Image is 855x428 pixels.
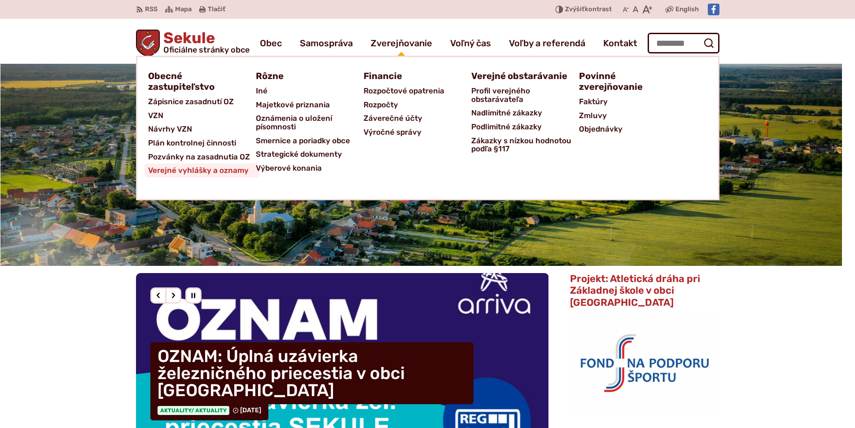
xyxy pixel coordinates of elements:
a: Zápisnice zasadnutí OZ [148,95,256,109]
span: Pozvánky na zasadnutia OZ [148,150,250,164]
a: Rozpočtové opatrenia [364,84,471,98]
span: [DATE] [240,406,261,414]
a: Iné [256,84,364,98]
h1: Sekule [160,31,250,54]
a: Podlimitné zákazky [471,120,579,134]
a: Logo Sekule, prejsť na domovskú stránku. [136,30,250,57]
a: Povinné zverejňovanie [579,68,676,95]
img: Prejsť na domovskú stránku [136,30,160,57]
a: English [674,4,701,15]
span: Výberové konania [256,161,322,175]
span: Majetkové priznania [256,98,330,112]
span: Strategické dokumenty [256,147,342,161]
a: Rozpočty [364,98,471,112]
span: Rôzne [256,68,284,84]
a: VZN [148,109,256,123]
a: Nadlimitné zákazky [471,106,579,120]
span: Iné [256,84,267,98]
a: Obecné zastupiteľstvo [148,68,245,95]
a: Voľný čas [450,31,491,56]
div: Predošlý slajd [150,287,167,304]
a: Faktúry [579,95,687,109]
a: Verejné vyhlášky a oznamy [148,163,256,177]
a: Výberové konania [256,161,364,175]
a: Zákazky s nízkou hodnotou podľa §117 [471,134,579,156]
span: Nadlimitné zákazky [471,106,542,120]
a: Profil verejného obstarávateľa [471,84,579,106]
a: Záverečné účty [364,111,471,125]
span: Projekt: Atletická dráha pri Základnej škole v obci [GEOGRAPHIC_DATA] [570,273,700,309]
div: Nasledujúci slajd [165,287,181,304]
img: Prejsť na Facebook stránku [708,4,719,15]
a: Návrhy VZN [148,122,256,136]
a: Zverejňovanie [371,31,432,56]
span: Návrhy VZN [148,122,192,136]
span: Objednávky [579,122,623,136]
a: Kontakt [603,31,637,56]
img: logo_fnps.png [570,313,719,410]
a: Pozvánky na zasadnutia OZ [148,150,256,164]
span: Smernice a poriadky obce [256,134,350,148]
a: Plán kontrolnej činnosti [148,136,256,150]
span: Tlačiť [208,6,225,13]
span: Zmluvy [579,109,607,123]
span: Faktúry [579,95,608,109]
a: Verejné obstarávanie [471,68,568,84]
span: Mapa [175,4,192,15]
a: Majetkové priznania [256,98,364,112]
span: VZN [148,109,163,123]
div: Pozastaviť pohyb slajdera [185,287,202,304]
span: RSS [145,4,158,15]
h4: OZNAM: Úplná uzávierka železničného priecestia v obci [GEOGRAPHIC_DATA] [150,342,474,404]
span: Podlimitné zákazky [471,120,542,134]
span: Záverečné účty [364,111,422,125]
a: Rôzne [256,68,353,84]
span: Rozpočty [364,98,398,112]
span: Rozpočtové opatrenia [364,84,444,98]
span: kontrast [565,6,612,13]
a: Zmluvy [579,109,687,123]
span: Zvýšiť [565,5,585,13]
a: Obec [260,31,282,56]
a: Oznámenia o uložení písomnosti [256,111,364,133]
a: Výročné správy [364,125,471,139]
span: Zápisnice zasadnutí OZ [148,95,234,109]
span: Plán kontrolnej činnosti [148,136,236,150]
span: Financie [364,68,402,84]
a: Smernice a poriadky obce [256,134,364,148]
span: English [675,4,699,15]
span: Výročné správy [364,125,421,139]
span: Verejné vyhlášky a oznamy [148,163,249,177]
a: Voľby a referendá [509,31,585,56]
span: Oficiálne stránky obce [163,46,250,54]
span: / Aktuality [191,407,227,414]
a: Objednávky [579,122,687,136]
a: Samospráva [300,31,353,56]
span: Aktuality [158,406,229,415]
a: Financie [364,68,460,84]
a: Strategické dokumenty [256,147,364,161]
